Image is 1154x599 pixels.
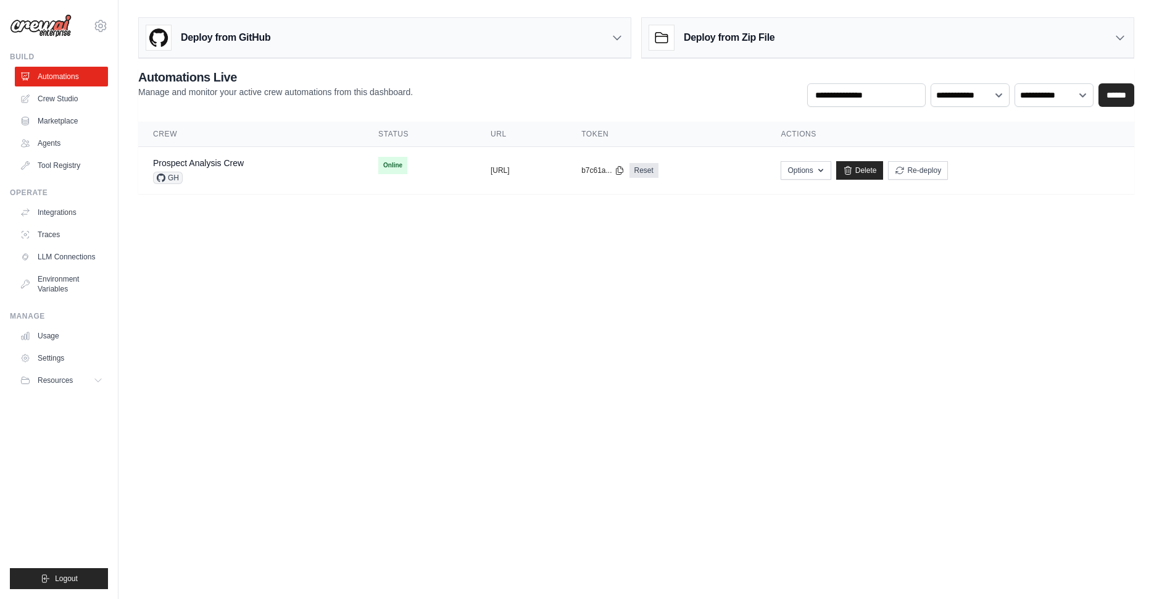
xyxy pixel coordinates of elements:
a: Environment Variables [15,269,108,299]
a: Usage [15,326,108,346]
a: Agents [15,133,108,153]
div: Operate [10,188,108,198]
a: Crew Studio [15,89,108,109]
h3: Deploy from Zip File [684,30,774,45]
img: GitHub Logo [146,25,171,50]
a: Integrations [15,203,108,222]
span: Logout [55,574,78,584]
span: Resources [38,375,73,385]
th: Status [363,122,476,147]
a: Delete [836,161,884,180]
a: Prospect Analysis Crew [153,158,244,168]
button: Re-deploy [888,161,948,180]
th: Token [567,122,766,147]
button: b7c61a... [581,165,624,175]
img: Logo [10,14,72,38]
span: GH [153,172,183,184]
a: Automations [15,67,108,86]
th: URL [476,122,567,147]
a: Marketplace [15,111,108,131]
span: Online [378,157,407,174]
button: Logout [10,568,108,589]
div: Manage [10,311,108,321]
a: Reset [629,163,658,178]
button: Resources [15,371,108,390]
th: Crew [138,122,363,147]
th: Actions [766,122,1134,147]
div: Build [10,52,108,62]
a: LLM Connections [15,247,108,267]
h3: Deploy from GitHub [181,30,270,45]
button: Options [781,161,831,180]
a: Traces [15,225,108,245]
a: Tool Registry [15,156,108,175]
a: Settings [15,348,108,368]
p: Manage and monitor your active crew automations from this dashboard. [138,86,413,98]
h2: Automations Live [138,69,413,86]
